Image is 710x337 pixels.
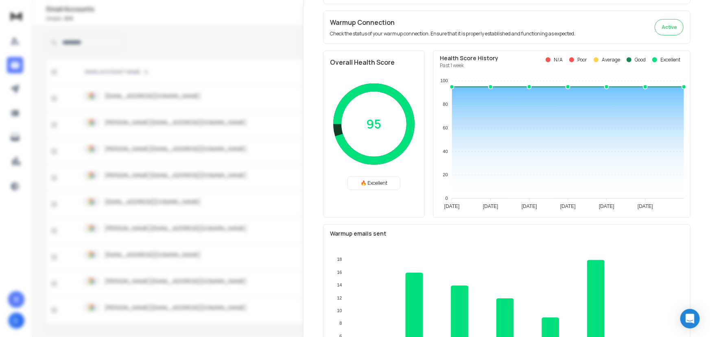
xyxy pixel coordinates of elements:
p: Excellent [660,57,680,63]
p: Poor [577,57,587,63]
tspan: 80 [443,102,448,107]
p: N/A [554,57,563,63]
tspan: [DATE] [522,204,537,210]
button: Active [655,19,684,35]
tspan: 16 [337,270,342,275]
tspan: [DATE] [638,204,653,210]
p: Check the status of your warmup connection. Ensure that it is properly established and functionin... [330,31,575,37]
p: Average [602,57,620,63]
tspan: 100 [440,79,448,83]
tspan: 18 [337,257,342,262]
tspan: 60 [443,125,448,130]
tspan: [DATE] [599,204,614,210]
tspan: 14 [337,283,342,288]
tspan: [DATE] [483,204,498,210]
p: Health Score History [440,54,498,62]
tspan: [DATE] [560,204,576,210]
p: Good [635,57,646,63]
tspan: 0 [445,196,448,201]
p: Past 1 week [440,62,498,69]
p: 95 [367,117,382,131]
tspan: [DATE] [444,204,460,210]
p: Warmup emails sent [330,230,684,238]
tspan: 20 [443,173,448,177]
h2: Warmup Connection [330,18,575,27]
tspan: 10 [337,308,342,313]
tspan: 8 [339,321,342,326]
div: 🔥 Excellent [347,176,400,190]
div: Open Intercom Messenger [680,309,700,328]
tspan: 40 [443,149,448,154]
tspan: 12 [337,295,342,300]
h2: Overall Health Score [330,57,418,67]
